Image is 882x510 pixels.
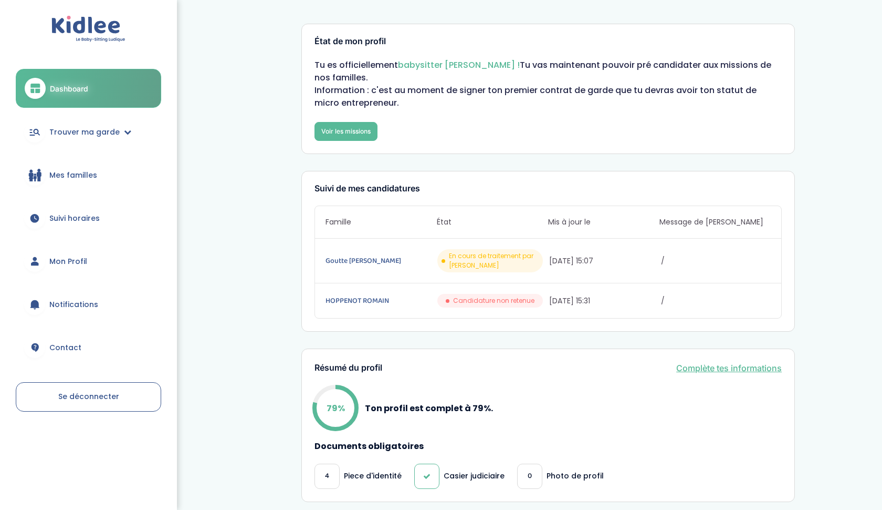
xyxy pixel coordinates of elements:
p: Photo de profil [547,471,604,482]
span: Contact [49,342,81,353]
span: 0 [528,471,532,482]
span: État [437,217,548,228]
h4: Documents obligatoires [314,442,782,451]
p: Casier judiciaire [444,471,505,482]
span: [DATE] 15:07 [549,256,659,267]
span: babysitter [PERSON_NAME] ! [398,59,520,71]
span: / [661,256,771,267]
h3: Résumé du profil [314,363,382,373]
img: logo.svg [51,16,125,43]
span: Se déconnecter [58,391,119,402]
h3: Suivi de mes candidatures [314,184,782,193]
a: Dashboard [16,69,161,108]
a: HOPPENOT ROMAIN [325,295,435,307]
p: Tu es officiellement Tu vas maintenant pouvoir pré candidater aux missions de nos familles. [314,59,782,84]
span: Mis à jour le [548,217,659,228]
a: Complète tes informations [676,362,782,374]
span: / [661,295,771,307]
span: En cours de traitement par [PERSON_NAME] [449,251,539,270]
p: 79% [327,402,345,415]
span: Trouver ma garde [49,127,120,138]
h3: État de mon profil [314,37,782,46]
a: Mes familles [16,156,161,194]
p: Piece d'identité [344,471,402,482]
p: Information : c'est au moment de signer ton premier contrat de garde que tu devras avoir ton stat... [314,84,782,109]
span: Notifications [49,299,98,310]
span: Mes familles [49,170,97,181]
a: Trouver ma garde [16,113,161,151]
span: 4 [325,471,329,482]
a: Se déconnecter [16,382,161,412]
span: Famille [325,217,437,228]
a: Voir les missions [314,122,377,141]
span: Dashboard [50,83,88,94]
span: Candidature non retenue [453,296,534,305]
a: Goutte [PERSON_NAME] [325,255,435,267]
a: Mon Profil [16,242,161,280]
a: Notifications [16,285,161,323]
span: [DATE] 15:31 [549,295,659,307]
p: Ton profil est complet à 79%. [365,402,493,415]
a: Contact [16,329,161,366]
a: Suivi horaires [16,199,161,237]
span: Suivi horaires [49,213,100,224]
span: Mon Profil [49,256,87,267]
span: Message de [PERSON_NAME] [659,217,771,228]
